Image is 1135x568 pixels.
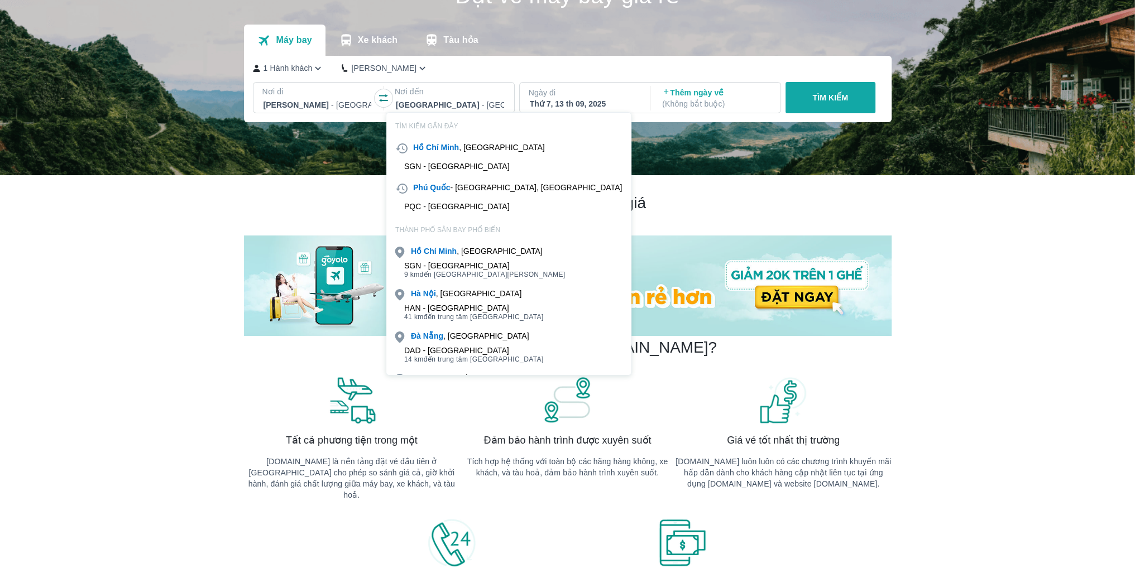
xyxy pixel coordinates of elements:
[404,261,566,270] div: SGN - [GEOGRAPHIC_DATA]
[427,518,477,567] img: banner
[386,225,631,234] p: THÀNH PHỐ SÂN BAY PHỔ BIẾN
[727,434,840,447] span: Giá vé tốt nhất thị trường
[411,246,543,257] div: , [GEOGRAPHIC_DATA]
[423,374,435,383] b: Lạt
[542,376,592,425] img: banner
[443,35,478,46] p: Tàu hỏa
[342,62,428,74] button: [PERSON_NAME]
[327,376,377,425] img: banner
[253,62,324,74] button: 1 Hành khách
[413,183,428,192] b: Phú
[411,330,529,341] div: , [GEOGRAPHIC_DATA]
[459,456,676,478] p: Tích hợp hệ thống với toàn bộ các hãng hàng không, xe khách, và tàu hoả, đảm bảo hành trình xuyên...
[404,355,544,364] span: đến trung tâm [GEOGRAPHIC_DATA]
[244,235,892,336] img: banner-home
[404,271,420,278] span: 9 km
[413,143,424,152] b: Hồ
[411,373,563,384] div: - Lâm Đồng, [GEOGRAPHIC_DATA]
[413,142,545,153] div: , [GEOGRAPHIC_DATA]
[413,182,622,193] div: - [GEOGRAPHIC_DATA], [GEOGRAPHIC_DATA]
[411,247,422,256] b: Hồ
[424,247,437,256] b: Chí
[786,82,875,113] button: TÌM KIẾM
[404,162,510,171] div: SGN - [GEOGRAPHIC_DATA]
[484,434,652,447] span: Đảm bảo hành trình được xuyên suốt
[244,456,460,500] p: [DOMAIN_NAME] là nền tảng đặt vé đầu tiên ở [GEOGRAPHIC_DATA] cho phép so sánh giá cả, giờ khởi h...
[404,202,510,211] div: PQC - [GEOGRAPHIC_DATA]
[676,456,892,489] p: [DOMAIN_NAME] luôn luôn có các chương trình khuyến mãi hấp dẫn dành cho khách hàng cập nhật liên ...
[426,143,439,152] b: Chí
[351,62,416,74] p: [PERSON_NAME]
[658,518,708,567] img: banner
[244,193,892,213] h2: Chương trình giảm giá
[404,355,424,363] span: 14 km
[264,62,313,74] p: 1 Hành khách
[404,270,566,279] span: đến [GEOGRAPHIC_DATA][PERSON_NAME]
[404,312,544,321] span: đến trung tâm [GEOGRAPHIC_DATA]
[262,86,373,97] p: Nơi đi
[529,87,639,98] p: Ngày đi
[404,313,424,321] span: 41 km
[386,122,631,131] p: TÌM KIẾM GẦN ĐÂY
[411,288,521,299] div: , [GEOGRAPHIC_DATA]
[395,86,505,97] p: Nơi đến
[404,304,544,312] div: HAN - [GEOGRAPHIC_DATA]
[423,289,436,298] b: Nội
[286,434,418,447] span: Tất cả phương tiện trong một
[423,331,443,340] b: Nẵng
[530,98,638,109] div: Thứ 7, 13 th 09, 2025
[758,376,808,425] img: banner
[441,143,459,152] b: Minh
[430,183,451,192] b: Quốc
[411,374,421,383] b: Đà
[662,98,770,109] p: ( Không bắt buộc )
[358,35,398,46] p: Xe khách
[404,346,544,355] div: DAD - [GEOGRAPHIC_DATA]
[244,25,492,56] div: transportation tabs
[276,35,312,46] p: Máy bay
[411,331,421,340] b: Đà
[411,289,421,298] b: Hà
[662,87,770,109] p: Thêm ngày về
[439,247,457,256] b: Minh
[812,92,848,103] p: TÌM KIẾM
